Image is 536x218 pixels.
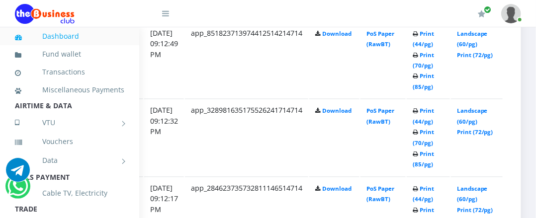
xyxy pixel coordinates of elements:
td: app_328981635175526241714714 [185,99,308,176]
i: Renew/Upgrade Subscription [478,10,485,18]
a: Dashboard [15,25,124,48]
td: [DATE] 09:12:49 PM [144,21,184,98]
a: PoS Paper (RawBT) [366,30,394,48]
a: PoS Paper (RawBT) [366,107,394,126]
a: Print (72/pg) [457,51,493,59]
a: Fund wallet [15,43,124,66]
img: Logo [15,4,75,24]
a: Miscellaneous Payments [15,78,124,101]
a: Vouchers [15,130,124,153]
a: Download [322,30,352,37]
a: PoS Paper (RawBT) [366,185,394,204]
a: Print (72/pg) [457,129,493,136]
a: Data [15,148,124,173]
a: VTU [15,110,124,135]
a: Print (70/pg) [413,129,434,147]
a: Print (72/pg) [457,207,493,214]
a: Landscape (60/pg) [457,185,488,204]
a: Chat for support [7,182,28,198]
a: Landscape (60/pg) [457,30,488,48]
a: Print (70/pg) [413,51,434,70]
a: Print (44/pg) [413,185,434,204]
img: User [501,4,521,23]
a: Download [322,107,352,115]
a: Chat for support [6,165,30,182]
a: Print (85/pg) [413,73,434,91]
td: app_851823713974412514214714 [185,21,308,98]
a: Cable TV, Electricity [15,182,124,205]
a: Landscape (60/pg) [457,107,488,126]
a: Print (44/pg) [413,107,434,126]
a: Transactions [15,61,124,83]
span: Renew/Upgrade Subscription [484,6,491,13]
td: [DATE] 09:12:32 PM [144,99,184,176]
a: Download [322,185,352,193]
a: Print (44/pg) [413,30,434,48]
a: Print (85/pg) [413,150,434,169]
